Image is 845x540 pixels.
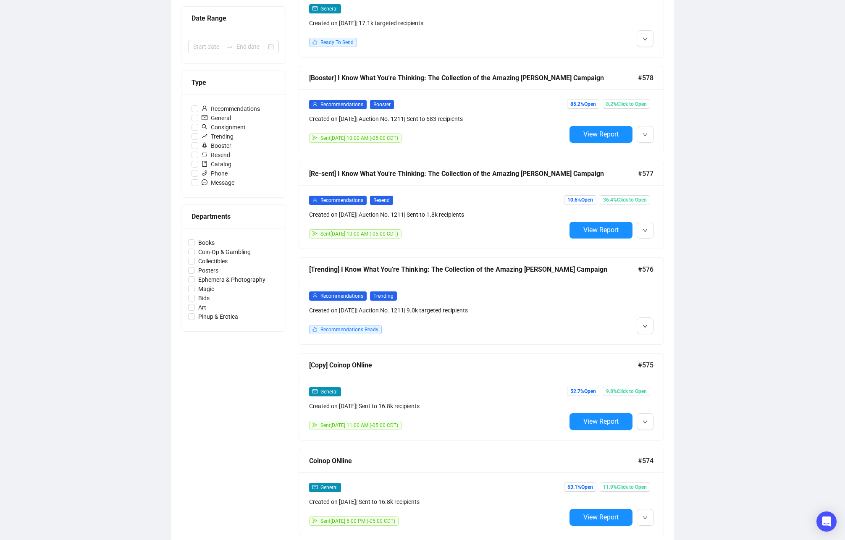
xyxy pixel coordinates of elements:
[320,389,338,395] span: General
[195,275,269,284] span: Ephemera & Photography
[299,66,664,153] a: [Booster] I Know What You're Thinking: The Collection of the Amazing [PERSON_NAME] Campaign#578us...
[309,306,566,315] div: Created on [DATE] | Auction No. 1211 | 9.0k targeted recipients
[320,39,354,45] span: Ready To Send
[569,126,632,143] button: View Report
[320,518,395,524] span: Sent [DATE] 5:00 PM (-05:00 CDT)
[202,124,207,130] span: search
[198,169,231,178] span: Phone
[370,291,397,301] span: Trending
[643,324,648,329] span: down
[309,168,638,179] div: [Re-sent] I Know What You're Thinking: The Collection of the Amazing [PERSON_NAME] Campaign
[569,413,632,430] button: View Report
[198,123,249,132] span: Consignment
[195,303,210,312] span: Art
[202,133,207,139] span: rise
[312,39,318,45] span: like
[643,228,648,233] span: down
[320,485,338,490] span: General
[312,293,318,298] span: user
[320,293,363,299] span: Recommendations
[226,43,233,50] span: to
[638,360,653,370] span: #575
[236,42,266,51] input: End date
[312,422,318,427] span: send
[312,135,318,140] span: send
[320,197,363,203] span: Recommendations
[309,360,638,370] div: [Copy] Coinop ONline
[198,104,263,113] span: Recommendations
[195,257,231,266] span: Collectibles
[198,113,234,123] span: General
[320,102,363,107] span: Recommendations
[312,389,318,394] span: mail
[202,142,207,148] span: rocket
[320,6,338,12] span: General
[299,257,664,345] a: [Trending] I Know What You're Thinking: The Collection of the Amazing [PERSON_NAME] Campaign#576u...
[600,482,650,492] span: 11.9% Click to Open
[638,73,653,83] span: #578
[638,456,653,466] span: #574
[600,195,650,204] span: 36.4% Click to Open
[569,222,632,239] button: View Report
[195,238,218,247] span: Books
[299,449,664,536] a: Coinop ONline#574mailGeneralCreated on [DATE]| Sent to 16.8k recipientssendSent[DATE] 5:00 PM (-0...
[195,284,218,294] span: Magic
[309,497,566,506] div: Created on [DATE] | Sent to 16.8k recipients
[309,18,566,28] div: Created on [DATE] | 17.1k targeted recipients
[195,247,254,257] span: Coin-Op & Gambling
[320,231,398,237] span: Sent [DATE] 10:00 AM (-05:00 CDT)
[638,168,653,179] span: #577
[638,264,653,275] span: #576
[643,515,648,520] span: down
[643,37,648,42] span: down
[583,130,619,138] span: View Report
[198,141,235,150] span: Booster
[299,353,664,440] a: [Copy] Coinop ONline#575mailGeneralCreated on [DATE]| Sent to 16.8k recipientssendSent[DATE] 11:0...
[195,294,213,303] span: Bids
[309,210,566,219] div: Created on [DATE] | Auction No. 1211 | Sent to 1.8k recipients
[202,105,207,111] span: user
[299,162,664,249] a: [Re-sent] I Know What You're Thinking: The Collection of the Amazing [PERSON_NAME] Campaign#577us...
[192,13,276,24] div: Date Range
[603,100,650,109] span: 8.2% Click to Open
[198,160,235,169] span: Catalog
[192,77,276,88] div: Type
[567,100,599,109] span: 85.2% Open
[564,195,596,204] span: 10.6% Open
[195,266,222,275] span: Posters
[202,170,207,176] span: phone
[643,132,648,137] span: down
[816,511,837,532] div: Open Intercom Messenger
[583,417,619,425] span: View Report
[202,152,207,157] span: retweet
[192,211,276,222] div: Departments
[202,115,207,121] span: mail
[309,456,638,466] div: Coinop ONline
[193,42,223,51] input: Start date
[320,422,398,428] span: Sent [DATE] 11:00 AM (-05:00 CDT)
[567,387,599,396] span: 52.7% Open
[198,150,234,160] span: Resend
[202,179,207,185] span: message
[603,387,650,396] span: 9.8% Click to Open
[202,161,207,167] span: book
[370,196,393,205] span: Resend
[643,419,648,425] span: down
[312,102,318,107] span: user
[320,135,398,141] span: Sent [DATE] 10:00 AM (-05:00 CDT)
[309,114,566,123] div: Created on [DATE] | Auction No. 1211 | Sent to 683 recipients
[309,401,566,411] div: Created on [DATE] | Sent to 16.8k recipients
[583,226,619,234] span: View Report
[309,264,638,275] div: [Trending] I Know What You're Thinking: The Collection of the Amazing [PERSON_NAME] Campaign
[312,485,318,490] span: mail
[312,518,318,523] span: send
[564,482,596,492] span: 53.1% Open
[312,231,318,236] span: send
[226,43,233,50] span: swap-right
[312,197,318,202] span: user
[370,100,394,109] span: Booster
[569,509,632,526] button: View Report
[198,178,238,187] span: Message
[320,327,378,333] span: Recommendations Ready
[583,513,619,521] span: View Report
